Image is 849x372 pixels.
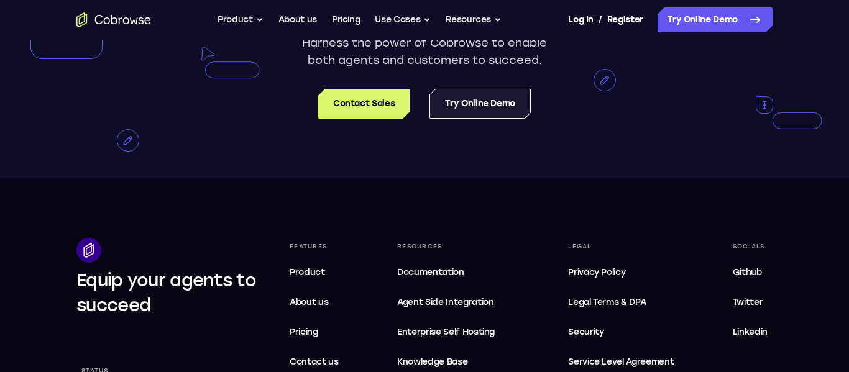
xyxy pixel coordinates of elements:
[290,297,328,307] span: About us
[392,290,515,315] a: Agent Side Integration
[563,320,679,345] a: Security
[290,267,325,278] span: Product
[568,355,674,370] span: Service Level Agreement
[563,238,679,255] div: Legal
[285,320,344,345] a: Pricing
[728,290,773,315] a: Twitter
[733,297,763,307] span: Twitter
[392,238,515,255] div: Resources
[728,238,773,255] div: Socials
[290,356,339,367] span: Contact us
[658,7,773,32] a: Try Online Demo
[728,320,773,345] a: Linkedin
[568,297,646,307] span: Legal Terms & DPA
[318,89,410,119] a: Contact Sales
[76,12,151,27] a: Go to the home page
[563,260,679,285] a: Privacy Policy
[568,267,625,278] span: Privacy Policy
[285,290,344,315] a: About us
[285,238,344,255] div: Features
[607,7,643,32] a: Register
[298,34,552,69] p: Harness the power of Cobrowse to enable both agents and customers to succeed.
[563,290,679,315] a: Legal Terms & DPA
[397,295,510,310] span: Agent Side Integration
[568,327,603,337] span: Security
[397,356,467,367] span: Knowledge Base
[285,260,344,285] a: Product
[733,327,768,337] span: Linkedin
[397,267,464,278] span: Documentation
[568,7,593,32] a: Log In
[392,260,515,285] a: Documentation
[290,327,318,337] span: Pricing
[392,320,515,345] a: Enterprise Self Hosting
[429,89,531,119] a: Try Online Demo
[446,7,502,32] button: Resources
[76,270,256,315] span: Equip your agents to succeed
[728,260,773,285] a: Github
[332,7,360,32] a: Pricing
[218,7,264,32] button: Product
[599,12,602,27] span: /
[733,267,762,278] span: Github
[278,7,317,32] a: About us
[397,325,510,340] span: Enterprise Self Hosting
[375,7,431,32] button: Use Cases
